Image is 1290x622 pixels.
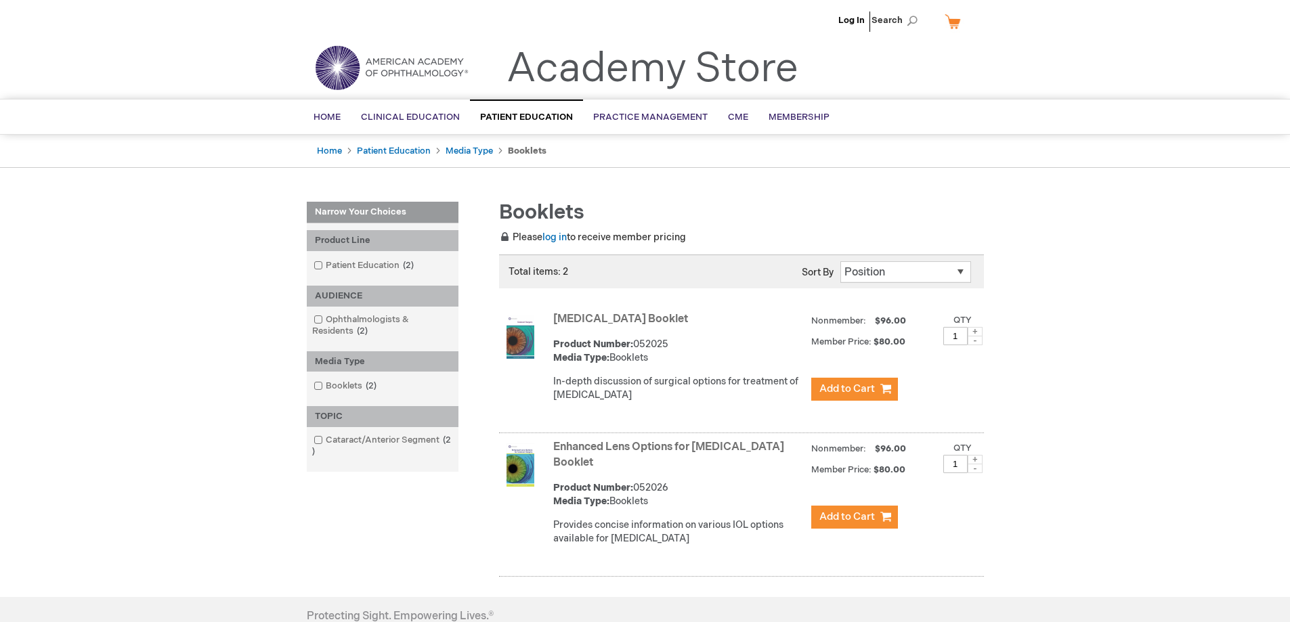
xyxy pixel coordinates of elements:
span: 2 [400,260,417,271]
a: Patient Education [357,146,431,156]
span: Membership [769,112,830,123]
a: Patient Education2 [310,259,419,272]
label: Qty [953,443,972,453]
a: Home [317,146,342,156]
a: Enhanced Lens Options for [MEDICAL_DATA] Booklet [553,441,784,469]
strong: Nonmember: [811,441,866,458]
span: Please to receive member pricing [499,231,686,243]
span: $96.00 [873,315,908,326]
span: 2 [353,326,371,336]
strong: Media Type: [553,352,609,363]
label: Qty [953,315,972,326]
div: TOPIC [307,406,458,427]
div: Media Type [307,351,458,372]
img: Enhanced Lens Options for Cataract Surgery Booklet [507,443,534,487]
strong: Media Type: [553,495,609,507]
span: Total items: 2 [509,266,568,277]
span: Search [872,7,923,34]
label: Sort By [802,267,834,278]
span: $80.00 [874,336,907,347]
img: Cataract Surgery Booklet [507,315,534,359]
span: Practice Management [593,112,708,123]
span: Clinical Education [361,112,460,123]
span: Booklets [499,200,584,225]
div: 052026 Booklets [553,481,804,508]
strong: Member Price: [811,336,872,347]
strong: Member Price: [811,464,872,475]
span: CME [728,112,748,123]
button: Add to Cart [811,506,898,529]
strong: Narrow Your Choices [307,202,458,223]
span: Home [314,112,341,123]
input: Qty [943,455,968,473]
a: Ophthalmologists & Residents2 [310,313,455,338]
a: Media Type [446,146,493,156]
input: Qty [943,327,968,345]
strong: Product Number: [553,338,633,350]
div: In-depth discussion of surgical options for treatment of [MEDICAL_DATA] [553,375,804,402]
a: log in [542,231,567,243]
span: $80.00 [874,464,907,475]
strong: Nonmember: [811,313,866,330]
strong: Product Number: [553,482,633,493]
a: [MEDICAL_DATA] Booklet [553,313,688,326]
strong: Booklets [508,146,546,156]
button: Add to Cart [811,378,898,401]
span: Patient Education [480,112,573,123]
a: Log In [838,15,865,26]
span: 2 [362,380,380,391]
div: Provides concise information on various IOL options available for [MEDICAL_DATA] [553,518,804,546]
a: Cataract/Anterior Segment2 [310,434,455,458]
span: $96.00 [873,443,908,454]
div: Product Line [307,230,458,251]
span: 2 [312,435,451,457]
span: Add to Cart [819,510,875,523]
div: AUDIENCE [307,286,458,307]
span: Add to Cart [819,382,875,395]
a: Academy Store [507,45,798,93]
a: Booklets2 [310,380,382,393]
div: 052025 Booklets [553,338,804,365]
